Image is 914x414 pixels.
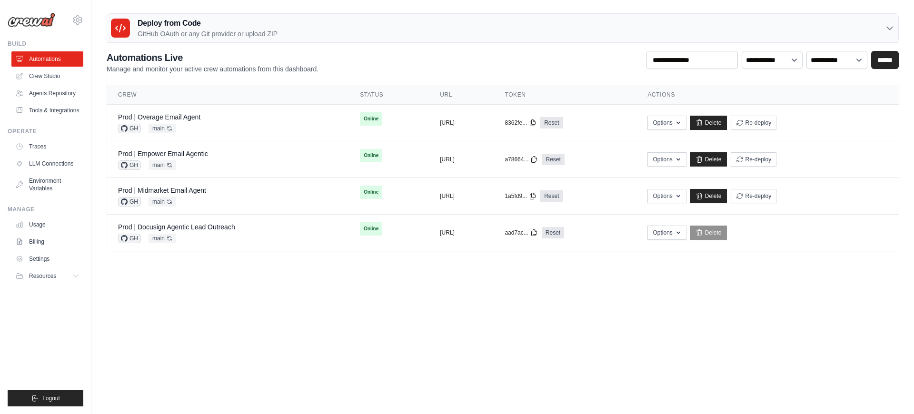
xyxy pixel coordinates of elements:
[348,85,428,105] th: Status
[690,116,727,130] a: Delete
[8,206,83,213] div: Manage
[118,160,141,170] span: GH
[690,226,727,240] a: Delete
[428,85,493,105] th: URL
[149,234,176,243] span: main
[542,154,564,165] a: Reset
[138,29,278,39] p: GitHub OAuth or any Git provider or upload ZIP
[11,268,83,284] button: Resources
[360,149,382,162] span: Online
[29,272,56,280] span: Resources
[11,69,83,84] a: Crew Studio
[11,156,83,171] a: LLM Connections
[493,85,636,105] th: Token
[118,113,200,121] a: Prod | Overage Email Agent
[138,18,278,29] h3: Deploy from Code
[118,124,141,133] span: GH
[8,13,55,27] img: Logo
[149,197,176,207] span: main
[505,192,536,200] button: 1a5fd9...
[107,64,318,74] p: Manage and monitor your active crew automations from this dashboard.
[42,394,60,402] span: Logout
[647,152,686,167] button: Options
[11,173,83,196] a: Environment Variables
[690,152,727,167] a: Delete
[731,152,777,167] button: Re-deploy
[647,189,686,203] button: Options
[118,150,208,158] a: Prod | Empower Email Agentic
[505,119,536,127] button: 8362fe...
[360,112,382,126] span: Online
[118,223,235,231] a: Prod | Docusign Agentic Lead Outreach
[11,139,83,154] a: Traces
[542,227,564,238] a: Reset
[8,128,83,135] div: Operate
[107,85,348,105] th: Crew
[11,217,83,232] a: Usage
[118,187,206,194] a: Prod | Midmarket Email Agent
[540,117,563,128] a: Reset
[11,51,83,67] a: Automations
[11,251,83,266] a: Settings
[690,189,727,203] a: Delete
[505,229,537,237] button: aad7ac...
[647,116,686,130] button: Options
[636,85,899,105] th: Actions
[118,234,141,243] span: GH
[11,234,83,249] a: Billing
[731,116,777,130] button: Re-deploy
[11,103,83,118] a: Tools & Integrations
[360,222,382,236] span: Online
[505,156,538,163] button: a78664...
[11,86,83,101] a: Agents Repository
[540,190,563,202] a: Reset
[647,226,686,240] button: Options
[149,124,176,133] span: main
[731,189,777,203] button: Re-deploy
[360,186,382,199] span: Online
[107,51,318,64] h2: Automations Live
[8,40,83,48] div: Build
[149,160,176,170] span: main
[8,390,83,406] button: Logout
[118,197,141,207] span: GH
